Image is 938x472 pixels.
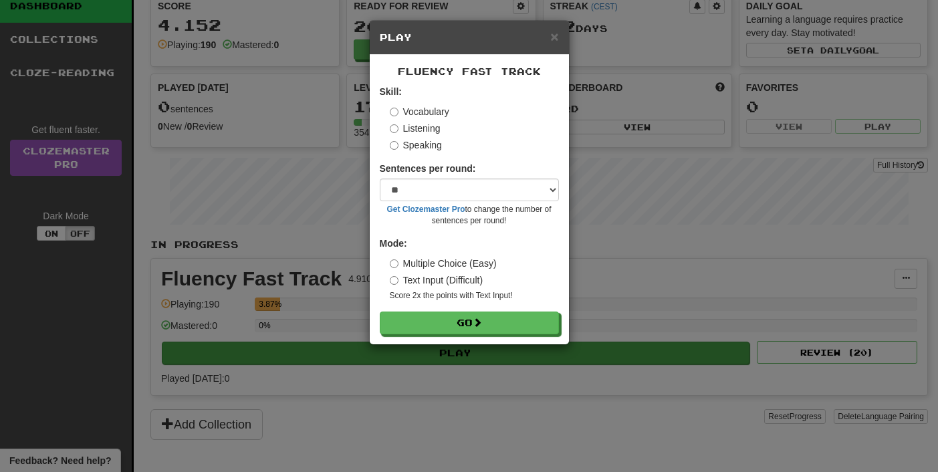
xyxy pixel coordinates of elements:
label: Text Input (Difficult) [390,273,483,287]
strong: Mode: [380,238,407,249]
small: Score 2x the points with Text Input ! [390,290,559,302]
label: Listening [390,122,441,135]
label: Speaking [390,138,442,152]
label: Vocabulary [390,105,449,118]
button: Close [550,29,558,43]
input: Listening [390,124,398,133]
input: Text Input (Difficult) [390,276,398,285]
input: Speaking [390,141,398,150]
a: Get Clozemaster Pro [387,205,465,214]
input: Multiple Choice (Easy) [390,259,398,268]
span: Fluency Fast Track [398,66,541,77]
small: to change the number of sentences per round! [380,204,559,227]
h5: Play [380,31,559,44]
label: Multiple Choice (Easy) [390,257,497,270]
span: × [550,29,558,44]
label: Sentences per round: [380,162,476,175]
strong: Skill: [380,86,402,97]
input: Vocabulary [390,108,398,116]
button: Go [380,312,559,334]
